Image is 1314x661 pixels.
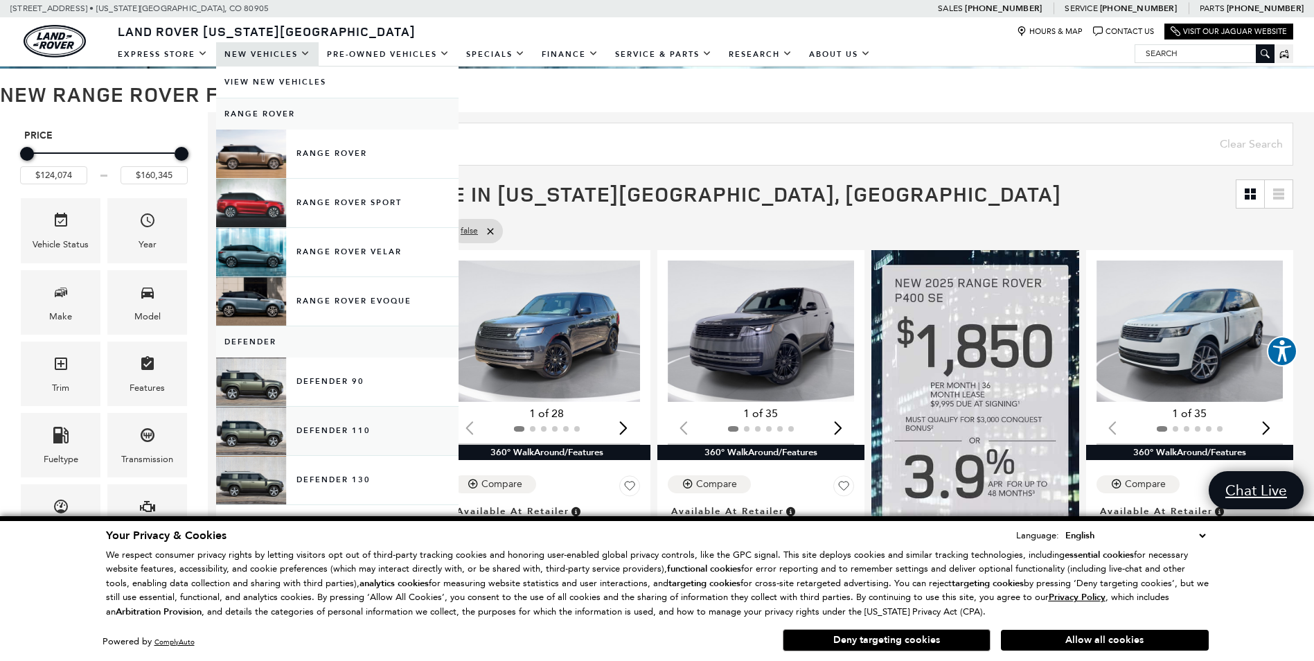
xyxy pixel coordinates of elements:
span: Make [53,281,69,309]
a: [PHONE_NUMBER] [1100,3,1177,14]
a: ComplyAuto [154,637,195,646]
a: Range Rover [216,98,459,130]
div: 1 of 35 [1097,406,1283,421]
a: Specials [458,42,533,67]
div: Maximum Price [175,147,188,161]
a: Available at RetailerNew 2025Range Rover SE [1097,502,1283,561]
strong: essential cookies [1065,549,1134,561]
a: Range Rover Evoque [216,277,459,326]
div: 1 of 28 [453,406,639,421]
span: Vehicle is in stock and ready for immediate delivery. Due to demand, availability is subject to c... [784,504,797,519]
a: About Us [801,42,879,67]
div: VehicleVehicle Status [21,198,100,263]
a: Discovery [216,505,459,536]
a: New Vehicles [216,42,319,67]
div: TrimTrim [21,342,100,406]
a: Defender 90 [216,358,459,406]
a: Pre-Owned Vehicles [319,42,458,67]
span: false [461,222,478,240]
div: 1 of 35 [668,406,854,421]
a: Service & Parts [607,42,720,67]
a: [STREET_ADDRESS] • [US_STATE][GEOGRAPHIC_DATA], CO 80905 [10,3,269,13]
div: Compare [696,478,737,491]
button: Explore your accessibility options [1267,336,1297,367]
span: Available at Retailer [671,504,784,519]
div: TransmissionTransmission [107,413,187,477]
div: Vehicle Status [33,237,89,252]
p: We respect consumer privacy rights by letting visitors opt out of third-party tracking cookies an... [106,548,1209,619]
span: Mileage [53,495,69,523]
input: Minimum [20,166,87,184]
div: Transmission [121,452,173,467]
a: EXPRESS STORE [109,42,216,67]
a: Available at RetailerNew 2025Range Rover SE [668,502,854,561]
a: Range Rover [216,130,459,178]
div: Features [130,380,165,396]
span: Sales [938,3,963,13]
strong: analytics cookies [359,577,429,590]
span: Vehicle is in stock and ready for immediate delivery. Due to demand, availability is subject to c... [1213,504,1225,519]
a: Visit Our Jaguar Website [1171,26,1287,37]
div: Year [139,237,157,252]
div: Compare [1125,478,1166,491]
a: Land Rover [US_STATE][GEOGRAPHIC_DATA] [109,23,424,39]
span: Vehicle is in stock and ready for immediate delivery. Due to demand, availability is subject to c... [569,504,582,519]
div: 360° WalkAround/Features [443,445,650,460]
strong: functional cookies [667,563,741,575]
u: Privacy Policy [1049,591,1106,603]
img: 2025 Land Rover Range Rover SE 1 [668,261,856,402]
div: Minimum Price [20,147,34,161]
div: Trim [52,380,69,396]
div: MileageMileage [21,484,100,549]
div: 1 / 2 [453,261,641,402]
div: Make [49,309,72,324]
div: Price [20,142,188,184]
span: Land Rover [US_STATE][GEOGRAPHIC_DATA] [118,23,416,39]
div: Powered by [103,637,195,646]
span: 12 Vehicles for Sale in [US_STATE][GEOGRAPHIC_DATA], [GEOGRAPHIC_DATA] [229,179,1061,208]
select: Language Select [1062,528,1209,543]
button: Compare Vehicle [453,475,536,493]
div: Next slide [614,412,633,443]
input: Search Inventory [229,123,1293,166]
span: Features [139,352,156,380]
a: Defender 110 [216,407,459,455]
div: 360° WalkAround/Features [1086,445,1293,460]
div: Next slide [1257,412,1276,443]
div: Next slide [828,412,847,443]
span: Engine [139,495,156,523]
button: Compare Vehicle [1097,475,1180,493]
nav: Main Navigation [109,42,879,67]
button: Deny targeting cookies [783,629,991,651]
div: MakeMake [21,270,100,335]
span: Available at Retailer [456,504,569,519]
img: Land Rover [24,25,86,58]
a: [PHONE_NUMBER] [965,3,1042,14]
aside: Accessibility Help Desk [1267,336,1297,369]
div: FueltypeFueltype [21,413,100,477]
a: Hours & Map [1017,26,1083,37]
input: Search [1135,45,1274,62]
button: Compare Vehicle [668,475,751,493]
a: Range Rover Sport [216,179,459,227]
a: Contact Us [1093,26,1154,37]
span: Parts [1200,3,1225,13]
img: 2025 Land Rover Range Rover SE 1 [1097,261,1285,402]
div: Model [134,309,161,324]
div: FeaturesFeatures [107,342,187,406]
div: Compare [481,478,522,491]
span: Transmission [139,423,156,452]
span: Model [139,281,156,309]
div: 1 / 2 [668,261,856,402]
a: Research [720,42,801,67]
input: Maximum [121,166,188,184]
a: Chat Live [1209,471,1304,509]
h5: Price [24,130,184,142]
span: Chat Live [1218,481,1294,500]
div: Fueltype [44,452,78,467]
a: land-rover [24,25,86,58]
div: 360° WalkAround/Features [657,445,864,460]
a: Range Rover Velar [216,228,459,276]
a: Defender 130 [216,456,459,504]
img: 2025 Land Rover Range Rover SE 1 [453,261,641,402]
